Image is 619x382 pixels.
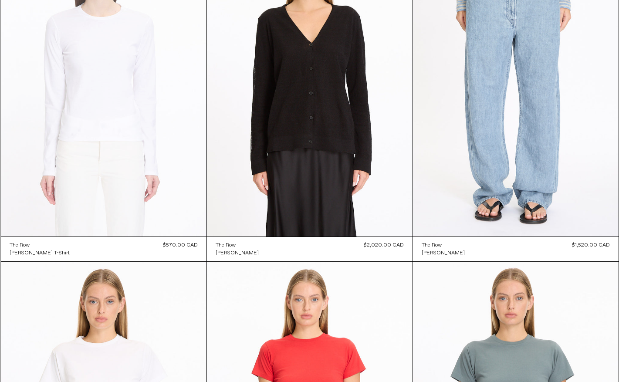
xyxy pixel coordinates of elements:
a: The Row [422,241,465,249]
div: The Row [216,242,236,249]
a: The Row [10,241,70,249]
div: The Row [422,242,442,249]
div: $570.00 CAD [163,241,198,249]
div: [PERSON_NAME] [216,250,259,257]
div: $2,020.00 CAD [364,241,404,249]
a: [PERSON_NAME] [216,249,259,257]
div: [PERSON_NAME] T-Shirt [10,250,70,257]
a: [PERSON_NAME] [422,249,465,257]
a: The Row [216,241,259,249]
div: The Row [10,242,30,249]
a: [PERSON_NAME] T-Shirt [10,249,70,257]
div: $1,520.00 CAD [572,241,610,249]
div: [PERSON_NAME] [422,250,465,257]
